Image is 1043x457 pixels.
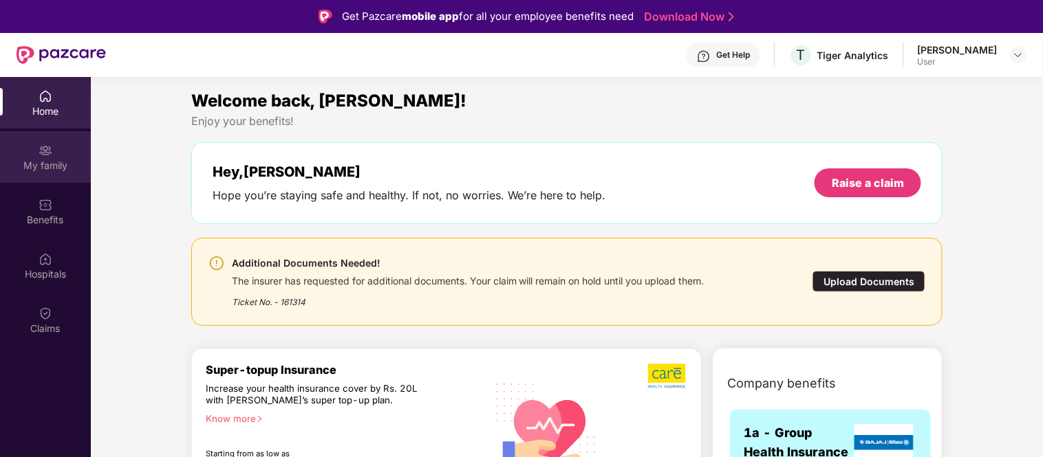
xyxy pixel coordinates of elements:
[206,413,479,423] div: Know more
[213,164,606,180] div: Hey, [PERSON_NAME]
[716,49,750,60] div: Get Help
[39,252,52,266] img: svg+xml;base64,PHN2ZyBpZD0iSG9zcGl0YWxzIiB4bWxucz0iaHR0cDovL3d3dy53My5vcmcvMjAwMC9zdmciIHdpZHRoPS...
[208,255,225,271] img: svg+xml;base64,PHN2ZyBpZD0iV2FybmluZ18tXzI0eDI0IiBkYXRhLW5hbWU9Ildhcm5pbmcgLSAyNHgyNCIgeG1sbnM9Im...
[1013,49,1024,60] img: svg+xml;base64,PHN2ZyBpZD0iRHJvcGRvd24tMzJ4MzIiIHhtbG5zPSJodHRwOi8vd3d3LnczLm9yZy8yMDAwL3N2ZyIgd2...
[17,46,106,64] img: New Pazcare Logo
[813,271,925,292] div: Upload Documents
[729,10,734,24] img: Stroke
[232,287,705,309] div: Ticket No. - 161314
[832,175,904,190] div: Raise a claim
[39,198,52,212] img: svg+xml;base64,PHN2ZyBpZD0iQmVuZWZpdHMiIHhtbG5zPSJodHRwOi8vd3d3LnczLm9yZy8yMDAwL3N2ZyIgd2lkdGg9Ij...
[648,363,687,389] img: b5dec4f62d2307b9de63beb79f102df3.png
[797,47,806,63] span: T
[319,10,332,23] img: Logo
[191,114,943,129] div: Enjoy your benefits!
[39,144,52,157] img: svg+xml;base64,PHN2ZyB3aWR0aD0iMjAiIGhlaWdodD0iMjAiIHZpZXdCb3g9IjAgMCAyMCAyMCIgZmlsbD0ibm9uZSIgeG...
[697,49,711,63] img: svg+xml;base64,PHN2ZyBpZD0iSGVscC0zMngzMiIgeG1sbnM9Imh0dHA6Ly93d3cudzMub3JnLzIwMDAvc3ZnIiB3aWR0aD...
[39,89,52,103] img: svg+xml;base64,PHN2ZyBpZD0iSG9tZSIgeG1sbnM9Imh0dHA6Ly93d3cudzMub3JnLzIwMDAvc3ZnIiB3aWR0aD0iMjAiIG...
[644,10,730,24] a: Download Now
[918,56,998,67] div: User
[256,415,264,423] span: right
[206,363,487,377] div: Super-topup Insurance
[232,255,705,271] div: Additional Documents Needed!
[191,91,466,111] span: Welcome back, [PERSON_NAME]!
[206,383,427,407] div: Increase your health insurance cover by Rs. 20L with [PERSON_NAME]’s super top-up plan.
[402,10,459,23] strong: mobile app
[39,306,52,320] img: svg+xml;base64,PHN2ZyBpZD0iQ2xhaW0iIHhtbG5zPSJodHRwOi8vd3d3LnczLm9yZy8yMDAwL3N2ZyIgd2lkdGg9IjIwIi...
[342,8,634,25] div: Get Pazcare for all your employee benefits need
[213,188,606,203] div: Hope you’re staying safe and healthy. If not, no worries. We’re here to help.
[727,374,836,393] span: Company benefits
[918,43,998,56] div: [PERSON_NAME]
[817,49,889,62] div: Tiger Analytics
[232,271,705,287] div: The insurer has requested for additional documents. Your claim will remain on hold until you uplo...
